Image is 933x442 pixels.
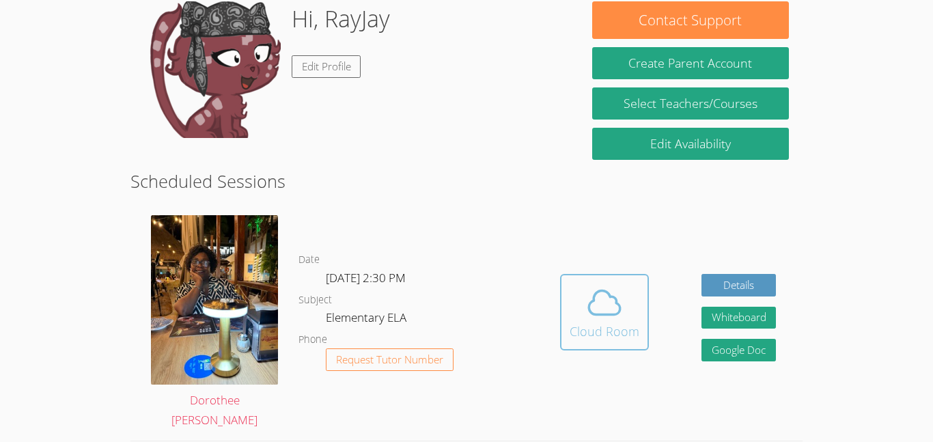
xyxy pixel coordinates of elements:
[701,307,777,329] button: Whiteboard
[292,55,361,78] a: Edit Profile
[592,1,789,39] button: Contact Support
[701,339,777,361] a: Google Doc
[326,308,409,331] dd: Elementary ELA
[570,322,639,341] div: Cloud Room
[592,47,789,79] button: Create Parent Account
[151,215,278,430] a: Dorothee [PERSON_NAME]
[151,215,278,385] img: IMG_8217.jpeg
[298,251,320,268] dt: Date
[701,274,777,296] a: Details
[326,348,454,371] button: Request Tutor Number
[144,1,281,138] img: default.png
[592,87,789,120] a: Select Teachers/Courses
[298,331,327,348] dt: Phone
[298,292,332,309] dt: Subject
[560,274,649,350] button: Cloud Room
[326,270,406,286] span: [DATE] 2:30 PM
[292,1,390,36] h1: Hi, RayJay
[130,168,803,194] h2: Scheduled Sessions
[592,128,789,160] a: Edit Availability
[336,355,443,365] span: Request Tutor Number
